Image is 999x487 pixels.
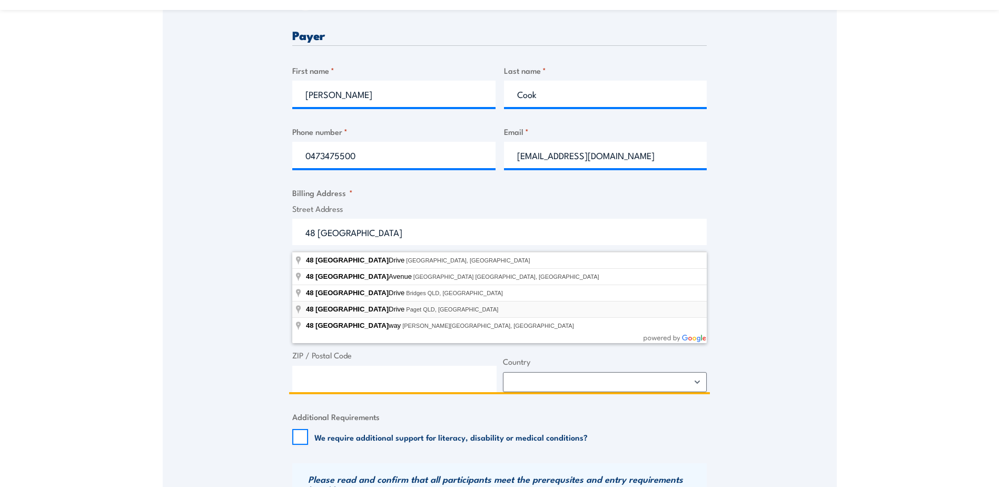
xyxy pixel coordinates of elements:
[292,349,497,362] label: ZIP / Postal Code
[292,64,496,76] label: First name
[292,187,353,199] legend: Billing Address
[292,29,707,41] h3: Payer
[504,125,707,138] label: Email
[315,322,389,329] span: [GEOGRAPHIC_DATA]
[306,322,313,329] span: 48
[504,64,707,76] label: Last name
[315,289,389,297] span: [GEOGRAPHIC_DATA]
[306,289,406,297] span: Drive
[314,432,588,442] label: We require additional support for literacy, disability or medical conditions?
[315,305,389,313] span: [GEOGRAPHIC_DATA]
[315,272,389,280] span: [GEOGRAPHIC_DATA]
[292,219,707,245] input: Enter a location
[306,289,313,297] span: 48
[306,305,313,313] span: 48
[406,306,498,313] span: Paget QLD, [GEOGRAPHIC_DATA]
[292,125,496,138] label: Phone number
[292,203,707,215] label: Street Address
[406,290,503,296] span: Bridges QLD, [GEOGRAPHIC_DATA]
[306,305,406,313] span: Drive
[315,256,389,264] span: [GEOGRAPHIC_DATA]
[402,323,574,329] span: [PERSON_NAME][GEOGRAPHIC_DATA], [GEOGRAPHIC_DATA]
[413,274,599,280] span: [GEOGRAPHIC_DATA] [GEOGRAPHIC_DATA], [GEOGRAPHIC_DATA]
[306,256,313,264] span: 48
[292,411,380,423] legend: Additional Requirements
[503,356,707,368] label: Country
[306,322,402,329] span: way
[306,272,313,280] span: 48
[306,256,406,264] span: Drive
[406,257,530,264] span: [GEOGRAPHIC_DATA], [GEOGRAPHIC_DATA]
[306,272,413,280] span: Avenue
